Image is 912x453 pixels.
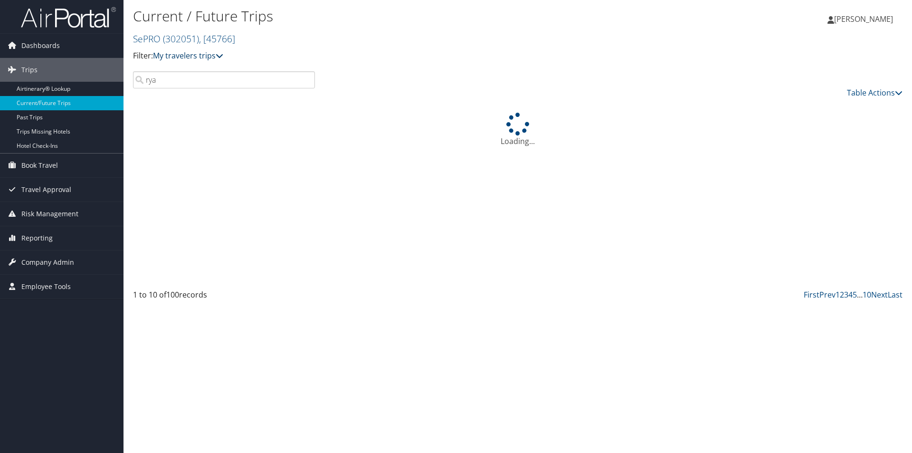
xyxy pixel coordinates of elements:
span: … [857,289,863,300]
span: Dashboards [21,34,60,58]
a: First [804,289,819,300]
span: 100 [166,289,179,300]
img: airportal-logo.png [21,6,116,29]
span: Book Travel [21,154,58,177]
a: Last [888,289,902,300]
a: Next [871,289,888,300]
h1: Current / Future Trips [133,6,646,26]
span: [PERSON_NAME] [834,14,893,24]
span: Employee Tools [21,275,71,299]
span: Risk Management [21,202,78,226]
div: Loading... [133,113,902,147]
a: Prev [819,289,836,300]
a: 5 [853,289,857,300]
span: Travel Approval [21,178,71,202]
span: Reporting [21,226,53,250]
a: SePRO [133,32,235,45]
a: 2 [840,289,844,300]
div: 1 to 10 of records [133,289,315,305]
a: 3 [844,289,848,300]
a: 10 [863,289,871,300]
p: Filter: [133,50,646,62]
a: My travelers trips [153,50,223,61]
a: Table Actions [847,87,902,98]
span: Trips [21,58,38,82]
span: , [ 45766 ] [199,32,235,45]
span: Company Admin [21,251,74,274]
input: Search Traveler or Arrival City [133,71,315,88]
a: [PERSON_NAME] [827,5,902,33]
a: 4 [848,289,853,300]
a: 1 [836,289,840,300]
span: ( 302051 ) [163,32,199,45]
